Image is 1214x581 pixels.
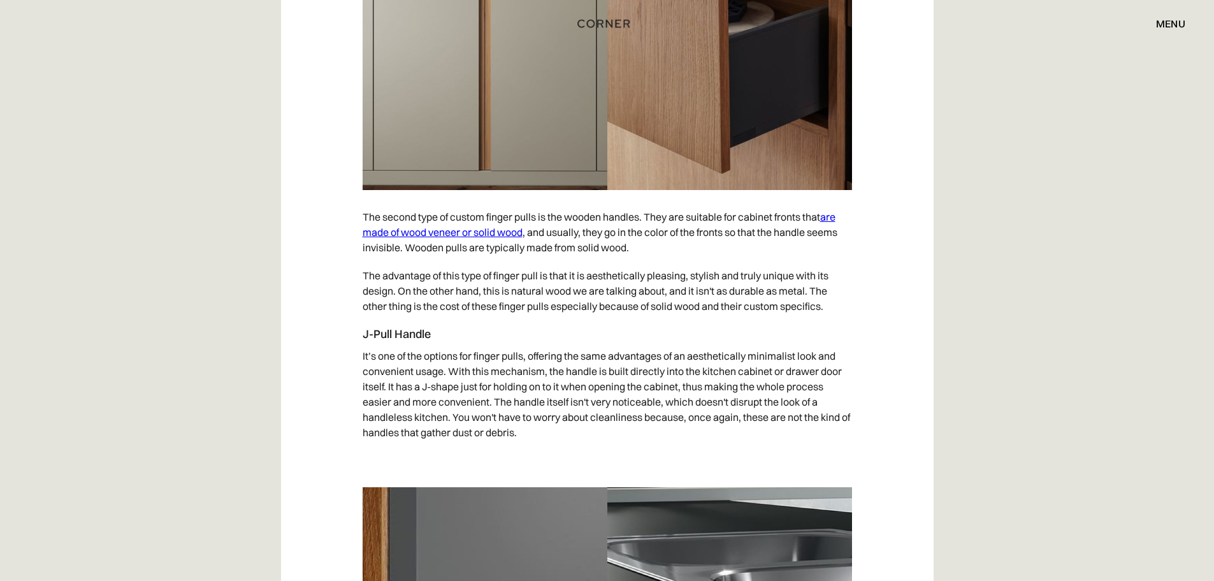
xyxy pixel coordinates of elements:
h4: J-Pull Handle [363,327,852,342]
div: menu [1156,18,1185,29]
p: The second type of custom finger pulls is the wooden handles. They are suitable for cabinet front... [363,203,852,261]
p: The advantage of this type of finger pull is that it is aesthetically pleasing, stylish and truly... [363,261,852,320]
p: It’s one of the options for finger pulls, offering the same advantages of an aesthetically minima... [363,342,852,446]
p: ‍ [363,446,852,474]
div: menu [1143,13,1185,34]
a: home [563,15,651,32]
